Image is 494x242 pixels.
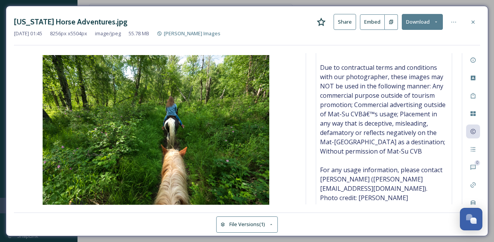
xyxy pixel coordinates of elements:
[14,55,298,206] img: 2764085.jpg
[216,216,278,232] button: File Versions(1)
[334,14,356,30] button: Share
[164,30,220,37] span: [PERSON_NAME] Images
[475,160,480,166] div: 0
[14,16,127,28] h3: [US_STATE] Horse Adventures.jpg
[460,208,482,230] button: Open Chat
[402,14,443,30] button: Download
[50,30,87,37] span: 8256 px x 5504 px
[14,30,42,37] span: [DATE] 01:45
[95,30,121,37] span: image/jpeg
[360,14,385,30] button: Embed
[129,30,149,37] span: 55.78 MB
